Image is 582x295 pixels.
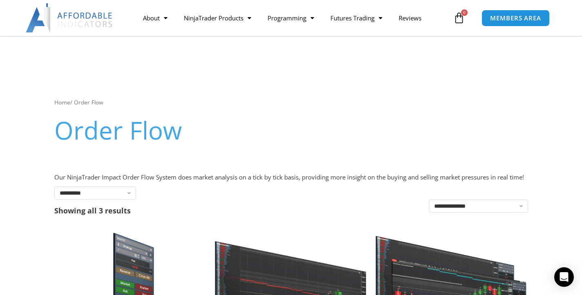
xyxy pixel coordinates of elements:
[135,9,176,27] a: About
[259,9,322,27] a: Programming
[490,15,541,21] span: MEMBERS AREA
[441,6,477,30] a: 0
[54,98,70,106] a: Home
[482,10,550,27] a: MEMBERS AREA
[461,9,468,16] span: 0
[54,113,528,147] h1: Order Flow
[390,9,430,27] a: Reviews
[54,172,528,183] p: Our NinjaTrader Impact Order Flow System does market analysis on a tick by tick basis, providing ...
[135,9,451,27] nav: Menu
[554,267,574,287] div: Open Intercom Messenger
[54,97,528,108] nav: Breadcrumb
[322,9,390,27] a: Futures Trading
[26,3,114,33] img: LogoAI | Affordable Indicators – NinjaTrader
[176,9,259,27] a: NinjaTrader Products
[429,200,528,213] select: Shop order
[54,207,131,214] p: Showing all 3 results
